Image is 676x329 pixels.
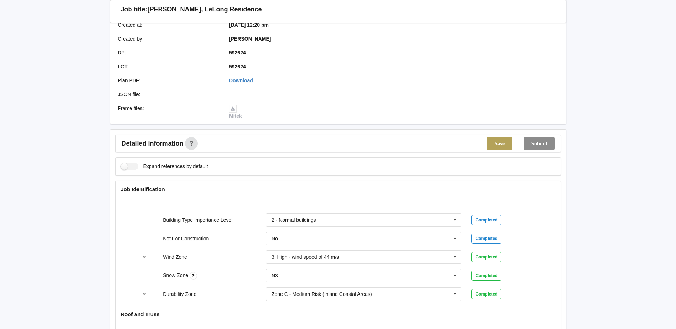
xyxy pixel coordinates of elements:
[163,217,232,223] label: Building Type Importance Level
[137,288,151,301] button: reference-toggle
[163,291,196,297] label: Durability Zone
[121,311,556,318] h4: Roof and Truss
[113,77,225,84] div: Plan PDF :
[113,21,225,28] div: Created at :
[471,289,501,299] div: Completed
[272,218,316,223] div: 2 - Normal buildings
[163,272,190,278] label: Snow Zone
[163,236,209,241] label: Not For Construction
[229,36,271,42] b: [PERSON_NAME]
[471,252,501,262] div: Completed
[163,254,187,260] label: Wind Zone
[121,5,148,14] h3: Job title:
[471,215,501,225] div: Completed
[113,49,225,56] div: DP :
[113,105,225,120] div: Frame files :
[272,273,278,278] div: N3
[272,255,339,260] div: 3. High - wind speed of 44 m/s
[113,63,225,70] div: LOT :
[113,35,225,42] div: Created by :
[229,50,246,56] b: 592624
[121,186,556,193] h4: Job Identification
[272,236,278,241] div: No
[229,22,269,28] b: [DATE] 12:20 pm
[471,271,501,281] div: Completed
[229,78,253,83] a: Download
[229,64,246,69] b: 592624
[272,292,372,297] div: Zone C - Medium Risk (Inland Coastal Areas)
[121,163,208,170] label: Expand references by default
[122,140,184,147] span: Detailed information
[229,105,242,119] a: Mitek
[113,91,225,98] div: JSON file :
[487,137,512,150] button: Save
[137,251,151,263] button: reference-toggle
[148,5,262,14] h3: [PERSON_NAME], LeLong Residence
[471,234,501,244] div: Completed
